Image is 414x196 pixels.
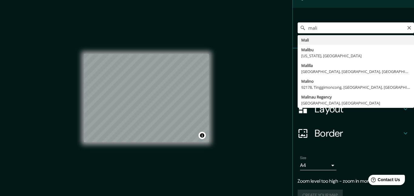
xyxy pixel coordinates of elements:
div: Malibu [301,47,410,53]
div: [GEOGRAPHIC_DATA], [GEOGRAPHIC_DATA], [GEOGRAPHIC_DATA] [301,68,410,75]
div: Malilla [301,62,410,68]
button: Clear [407,25,412,30]
div: Mali [301,37,410,43]
div: [GEOGRAPHIC_DATA], [GEOGRAPHIC_DATA] [301,100,410,106]
div: [US_STATE], [GEOGRAPHIC_DATA] [301,53,410,59]
canvas: Map [84,54,209,142]
iframe: Help widget launcher [360,172,407,189]
input: Pick your city or area [298,22,414,33]
div: 92178, Tinggimoncong, [GEOGRAPHIC_DATA], [GEOGRAPHIC_DATA], [GEOGRAPHIC_DATA] [301,84,410,90]
div: Malino [301,78,410,84]
h4: Layout [315,103,402,115]
div: Style [293,73,414,97]
p: Zoom level too high - zoom in more [298,178,409,185]
h4: Border [315,127,402,139]
label: Size [300,155,306,161]
div: Malinau Regency [301,94,410,100]
div: A4 [300,161,336,170]
div: Pins [293,48,414,73]
button: Toggle attribution [199,132,206,139]
div: Layout [293,97,414,121]
div: Border [293,121,414,145]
